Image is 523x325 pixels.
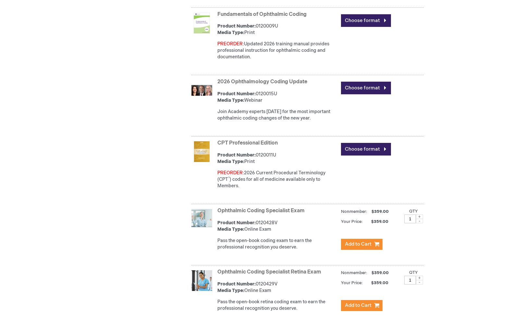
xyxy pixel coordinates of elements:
[341,82,391,94] a: Choose format
[341,143,391,156] a: Choose format
[217,170,338,189] p: 2026 Current Procedural Terminology (CPT ) codes for all of medicine available only to Members.
[217,159,244,164] strong: Media Type:
[217,220,256,226] strong: Product Number:
[217,79,307,85] a: 2026 Ophthalmology Coding Update
[217,170,244,176] font: PREORDER:
[341,239,383,250] button: Add to Cart
[217,91,256,97] strong: Product Number:
[217,220,338,233] div: 0120428V Online Exam
[217,288,244,293] strong: Media Type:
[217,226,244,232] strong: Media Type:
[217,11,307,17] a: Fundamentals of Ophthalmic Coding
[341,208,367,216] strong: Nonmember:
[217,238,338,250] p: Pass the open-book coding exam to earn the professional recognition you deserve.
[217,281,256,287] strong: Product Number:
[217,152,256,158] strong: Product Number:
[341,280,363,285] strong: Your Price:
[191,270,212,291] img: Ophthalmic Coding Specialist Retina Exam
[341,300,383,311] button: Add to Cart
[371,209,390,214] span: $359.00
[191,80,212,101] img: 2026 Ophthalmology Coding Update
[364,219,389,224] span: $359.00
[217,140,278,146] a: CPT Professional Edition
[217,91,338,104] div: 0120015U Webinar
[217,299,338,312] p: Pass the open-book retina coding exam to earn the professional recognition you deserve.
[228,176,230,180] sup: ®
[404,215,416,223] input: Qty
[217,281,338,294] div: 0120429V Online Exam
[217,152,338,165] div: 0120011U Print
[191,209,212,230] img: Ophthalmic Coding Specialist Exam
[217,269,321,275] a: Ophthalmic Coding Specialist Retina Exam
[217,98,244,103] strong: Media Type:
[217,41,244,47] font: PREORDER:
[191,141,212,162] img: CPT Professional Edition
[345,241,371,247] span: Add to Cart
[409,270,418,275] label: Qty
[217,23,256,29] strong: Product Number:
[341,269,367,277] strong: Nonmember:
[345,302,371,308] span: Add to Cart
[217,208,305,214] a: Ophthalmic Coding Specialist Exam
[409,209,418,214] label: Qty
[217,30,244,35] strong: Media Type:
[364,280,389,285] span: $359.00
[217,23,338,36] div: 0120009U Print
[404,276,416,284] input: Qty
[191,13,212,33] img: Fundamentals of Ophthalmic Coding
[371,270,390,275] span: $359.00
[341,219,363,224] strong: Your Price:
[217,109,338,122] div: Join Academy experts [DATE] for the most important ophthalmic coding changes of the new year.
[217,41,338,60] p: Updated 2026 training manual provides professional instruction for ophthalmic coding and document...
[341,14,391,27] a: Choose format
